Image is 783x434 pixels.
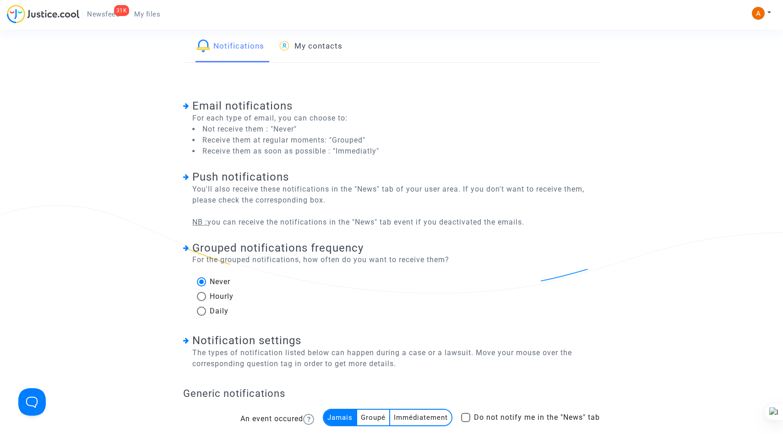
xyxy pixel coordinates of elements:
span: Email notifications [192,99,293,112]
span: Hourly [210,292,234,301]
u: NB : [192,218,207,226]
span: Newsfeed [87,10,120,18]
img: ACg8ocKVT9zOMzNaKO6PaRkgDqk03EFHy1P5Y5AL6ZaxNjCEAprSaQ=s96-c [752,7,765,20]
span: Notification settings [192,334,301,347]
span: Never [210,277,230,286]
a: Notifications [197,31,264,62]
span: Grouped notifications frequency [192,242,364,254]
iframe: Help Scout Beacon - Open [18,388,46,416]
a: My contacts [278,31,343,62]
span: You'll also receive these notifications in the "News" tab of your user area. If you don't want to... [183,184,600,228]
img: icon-user.svg [278,39,291,52]
img: icon-bell-color.svg [197,39,210,52]
a: 31KNewsfeed [80,7,127,21]
span: For each type of email, you can choose to: [183,113,380,157]
img: help.svg [303,414,314,425]
multi-toggle-item: Jamais [324,410,357,425]
span: Do not notify me in the "News" tab [474,413,600,422]
a: My files [127,7,168,21]
multi-toggle-item: Groupé [357,410,390,425]
span: For the grouped notifications, how often do you want to receive them? [183,254,450,265]
multi-toggle-item: Immédiatement [390,410,451,425]
td: An event occured [183,405,315,434]
span: Push notifications [192,170,289,183]
span: Daily [210,307,228,315]
li: Receive them at regular moments: "Grouped" [192,135,379,146]
li: Not receive them : "Never" [192,124,379,135]
span: The types of notification listed below can happen during a case or a lawsuit. Move your mouse ove... [183,347,600,369]
div: 31K [114,5,130,16]
span: My files [134,10,160,18]
h4: Generic notifications [183,388,600,400]
li: Receive them as soon as possible : "Immediatly" [192,146,379,157]
img: jc-logo.svg [7,5,80,23]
